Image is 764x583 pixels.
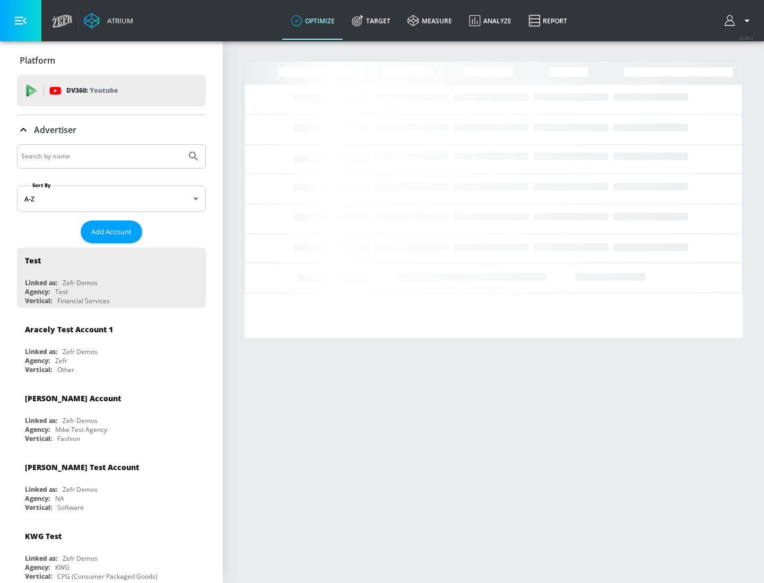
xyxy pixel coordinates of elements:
div: Mike Test Agency [55,425,107,434]
div: Platform [17,46,206,75]
div: A-Z [17,185,206,212]
label: Sort By [30,182,53,189]
button: Add Account [81,220,142,243]
div: Agency: [25,563,50,572]
div: Financial Services [57,296,110,305]
div: Fashion [57,434,80,443]
div: Software [57,503,84,512]
div: Aracely Test Account 1 [25,324,113,334]
a: Atrium [84,13,133,29]
div: Vertical: [25,434,52,443]
div: Linked as: [25,347,57,356]
div: TestLinked as:Zefr DemosAgency:TestVertical:Financial Services [17,248,206,308]
div: Zefr Demos [63,416,98,425]
p: Platform [20,55,55,66]
div: Zefr [55,356,67,365]
div: Linked as: [25,278,57,287]
div: Agency: [25,494,50,503]
div: Zefr Demos [63,554,98,563]
div: Zefr Demos [63,278,98,287]
input: Search by name [21,149,182,163]
div: [PERSON_NAME] AccountLinked as:Zefr DemosAgency:Mike Test AgencyVertical:Fashion [17,385,206,446]
p: Youtube [90,85,118,96]
span: v 4.24.0 [739,35,753,41]
div: Agency: [25,425,50,434]
div: [PERSON_NAME] Test AccountLinked as:Zefr DemosAgency:NAVertical:Software [17,454,206,515]
div: Agency: [25,287,50,296]
p: DV360: [66,85,118,96]
div: Test [25,255,41,266]
div: Advertiser [17,115,206,145]
span: Add Account [91,226,132,238]
a: Analyze [461,2,520,40]
div: Aracely Test Account 1Linked as:Zefr DemosAgency:ZefrVertical:Other [17,316,206,377]
a: Target [343,2,399,40]
div: Vertical: [25,572,52,581]
div: Atrium [103,16,133,25]
div: DV360: Youtube [17,75,206,107]
div: Test [55,287,68,296]
div: Linked as: [25,416,57,425]
div: Vertical: [25,296,52,305]
p: Advertiser [34,124,76,136]
div: [PERSON_NAME] Account [25,393,121,403]
a: optimize [282,2,343,40]
div: Vertical: [25,503,52,512]
div: Linked as: [25,485,57,494]
div: [PERSON_NAME] Test Account [25,462,139,472]
div: Zefr Demos [63,485,98,494]
div: Linked as: [25,554,57,563]
div: Zefr Demos [63,347,98,356]
div: NA [55,494,64,503]
div: KWG Test [25,531,62,541]
a: measure [399,2,461,40]
div: Agency: [25,356,50,365]
div: Other [57,365,74,374]
div: CPG (Consumer Packaged Goods) [57,572,158,581]
a: Report [520,2,576,40]
div: Vertical: [25,365,52,374]
div: KWG [55,563,70,572]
